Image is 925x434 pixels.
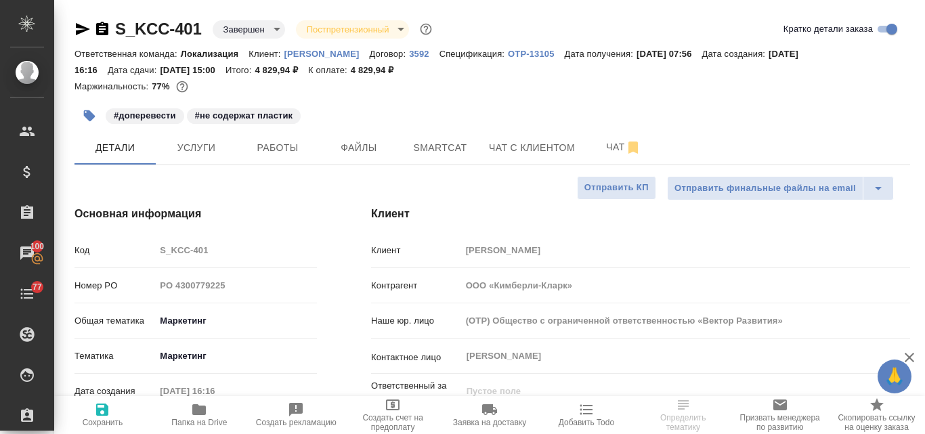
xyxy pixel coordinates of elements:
[878,360,911,393] button: 🙏
[634,396,731,434] button: Определить тематику
[625,139,641,156] svg: Отписаться
[245,139,310,156] span: Работы
[345,396,442,434] button: Создать счет на предоплату
[417,20,435,38] button: Доп статусы указывают на важность/срочность заказа
[74,81,152,91] p: Маржинальность:
[559,418,614,427] span: Добавить Todo
[83,418,123,427] span: Сохранить
[74,49,181,59] p: Ответственная команда:
[442,396,538,434] button: Заявка на доставку
[439,49,508,59] p: Спецификация:
[296,20,410,39] div: Завершен
[461,276,910,295] input: Пустое поле
[256,418,337,427] span: Создать рекламацию
[155,309,317,332] div: Маркетинг
[371,379,461,406] p: Ответственный за оплату
[351,65,404,75] p: 4 829,94 ₽
[783,22,873,36] span: Кратко детали заказа
[181,49,249,59] p: Локализация
[171,418,227,427] span: Папка на Drive
[667,176,894,200] div: split button
[409,49,439,59] p: 3592
[538,396,634,434] button: Добавить Todo
[508,49,564,59] p: OTP-13105
[213,20,285,39] div: Завершен
[828,396,925,434] button: Скопировать ссылку на оценку заказа
[54,396,151,434] button: Сохранить
[108,65,160,75] p: Дата сдачи:
[371,206,910,222] h4: Клиент
[584,180,649,196] span: Отправить КП
[465,383,878,399] input: Пустое поле
[702,49,769,59] p: Дата создания:
[461,311,910,330] input: Пустое поле
[731,396,828,434] button: Призвать менеджера по развитию
[74,101,104,131] button: Добавить тэг
[409,47,439,59] a: 3592
[155,381,274,401] input: Пустое поле
[255,65,308,75] p: 4 829,94 ₽
[674,181,856,196] span: Отправить финальные файлы на email
[225,65,255,75] p: Итого:
[369,49,409,59] p: Договор:
[248,396,345,434] button: Создать рекламацию
[83,139,148,156] span: Детали
[637,49,702,59] p: [DATE] 07:56
[371,351,461,364] p: Контактное лицо
[104,109,186,121] span: доперевести
[74,279,155,292] p: Номер PO
[461,240,910,260] input: Пустое поле
[353,413,433,432] span: Создать счет на предоплату
[371,314,461,328] p: Наше юр. лицо
[186,109,303,121] span: не содержат пластик
[284,49,370,59] p: [PERSON_NAME]
[577,176,656,200] button: Отправить КП
[155,240,317,260] input: Пустое поле
[195,109,293,123] p: #не содержат пластик
[22,240,53,253] span: 100
[155,345,317,368] div: Маркетинг
[74,206,317,222] h4: Основная информация
[489,139,575,156] span: Чат с клиентом
[173,78,191,95] button: 2.42 USD; 738.39 RUB;
[74,21,91,37] button: Скопировать ссылку для ЯМессенджера
[3,277,51,311] a: 77
[508,47,564,59] a: OTP-13105
[74,314,155,328] p: Общая тематика
[308,65,351,75] p: К оплате:
[155,276,317,295] input: Пустое поле
[219,24,269,35] button: Завершен
[3,236,51,270] a: 100
[284,47,370,59] a: [PERSON_NAME]
[151,396,248,434] button: Папка на Drive
[408,139,473,156] span: Smartcat
[94,21,110,37] button: Скопировать ссылку
[115,20,202,38] a: S_KCC-401
[303,24,393,35] button: Постпретензионный
[74,349,155,363] p: Тематика
[565,49,637,59] p: Дата получения:
[371,244,461,257] p: Клиент
[836,413,917,432] span: Скопировать ссылку на оценку заказа
[74,385,155,398] p: Дата создания
[152,81,173,91] p: 77%
[591,139,656,156] span: Чат
[326,139,391,156] span: Файлы
[453,418,526,427] span: Заявка на доставку
[164,139,229,156] span: Услуги
[371,279,461,292] p: Контрагент
[24,280,50,294] span: 77
[249,49,284,59] p: Клиент:
[74,244,155,257] p: Код
[739,413,820,432] span: Призвать менеджера по развитию
[114,109,176,123] p: #доперевести
[667,176,863,200] button: Отправить финальные файлы на email
[160,65,225,75] p: [DATE] 15:00
[883,362,906,391] span: 🙏
[643,413,723,432] span: Определить тематику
